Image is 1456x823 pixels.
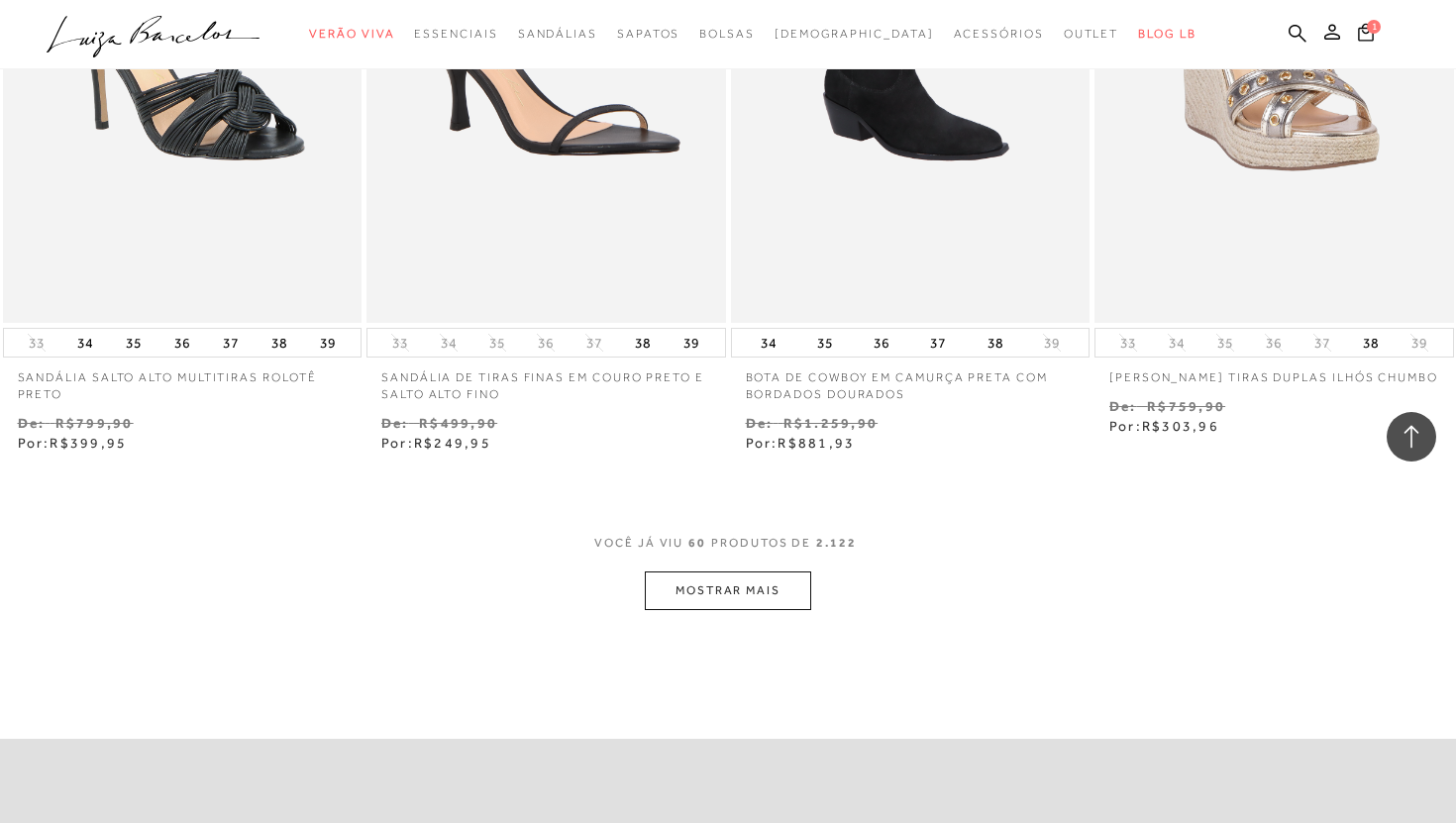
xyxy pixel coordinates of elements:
span: Por: [381,435,491,451]
span: Por: [746,435,856,451]
button: 36 [1260,334,1288,353]
span: Outlet [1064,27,1119,41]
span: Verão Viva [309,27,394,41]
button: 34 [755,329,782,357]
span: R$249,95 [414,435,491,451]
button: 35 [483,334,511,353]
a: categoryNavScreenReaderText [1064,16,1119,52]
a: categoryNavScreenReaderText [617,16,679,52]
a: BLOG LB [1138,16,1196,52]
span: Acessórios [954,27,1044,41]
button: 36 [868,329,895,357]
button: 39 [314,329,342,357]
button: 33 [386,334,414,353]
button: 39 [1405,334,1433,353]
a: categoryNavScreenReaderText [414,16,497,52]
a: SANDÁLIA SALTO ALTO MULTITIRAS ROLOTÊ PRETO [3,358,363,403]
button: 37 [580,334,608,353]
a: SANDÁLIA DE TIRAS FINAS EM COURO PRETO E SALTO ALTO FINO [366,358,726,403]
button: 37 [217,329,245,357]
a: categoryNavScreenReaderText [699,16,755,52]
a: categoryNavScreenReaderText [954,16,1044,52]
button: 38 [629,329,657,357]
span: Bolsas [699,27,755,41]
span: Essenciais [414,27,497,41]
span: 60 [688,535,706,571]
button: 39 [1038,334,1066,353]
span: BLOG LB [1138,27,1196,41]
span: 2.122 [816,535,857,571]
button: 35 [811,329,839,357]
button: 35 [120,329,148,357]
button: 34 [71,329,99,357]
span: PRODUTOS DE [711,535,811,552]
a: categoryNavScreenReaderText [309,16,394,52]
a: noSubCategoriesText [775,16,934,52]
a: BOTA DE COWBOY EM CAMURÇA PRETA COM BORDADOS DOURADOS [731,358,1091,403]
button: 34 [1163,334,1191,353]
small: R$759,90 [1147,398,1225,414]
button: 33 [23,334,51,353]
button: 39 [677,329,705,357]
span: 1 [1367,20,1381,34]
button: 34 [435,334,463,353]
a: categoryNavScreenReaderText [518,16,597,52]
small: R$499,90 [419,415,497,431]
small: De: [1109,398,1137,414]
small: De: [746,415,774,431]
small: R$1.259,90 [783,415,878,431]
span: R$303,96 [1142,418,1219,434]
span: Por: [18,435,128,451]
button: 36 [168,329,196,357]
span: Sapatos [617,27,679,41]
button: 35 [1211,334,1239,353]
span: R$881,93 [778,435,855,451]
span: Por: [1109,418,1219,434]
a: [PERSON_NAME] tiras duplas ilhós chumbo [1094,358,1454,386]
button: 37 [924,329,952,357]
button: 1 [1352,22,1380,49]
button: 38 [265,329,293,357]
small: R$799,90 [55,415,134,431]
button: 33 [1114,334,1142,353]
span: [DEMOGRAPHIC_DATA] [775,27,934,41]
span: Sandálias [518,27,597,41]
button: 36 [532,334,560,353]
button: MOSTRAR MAIS [645,571,811,610]
small: De: [18,415,46,431]
small: De: [381,415,409,431]
span: VOCê JÁ VIU [594,535,683,552]
button: 38 [982,329,1009,357]
button: 38 [1357,329,1385,357]
button: 37 [1308,334,1336,353]
span: R$399,95 [50,435,127,451]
